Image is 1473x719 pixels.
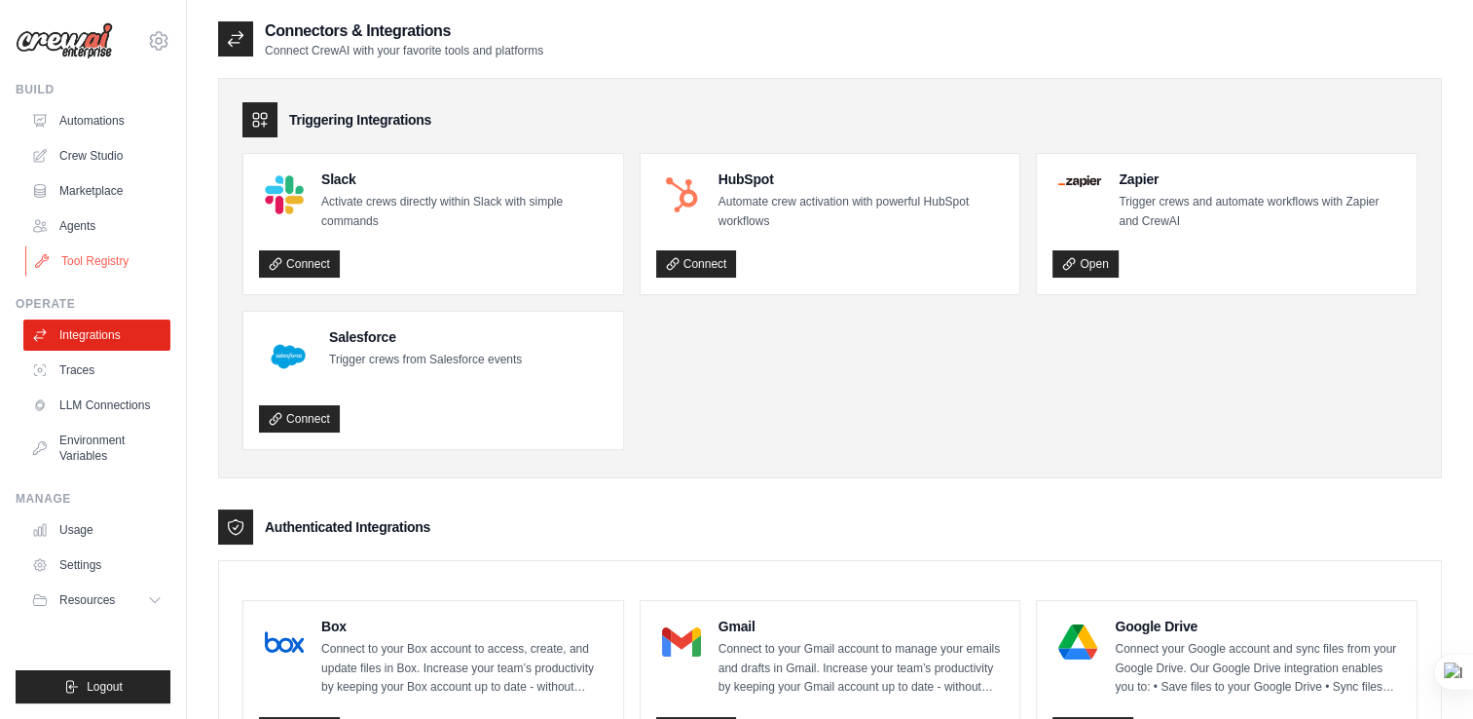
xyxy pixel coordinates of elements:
[1058,623,1097,662] img: Google Drive Logo
[662,623,701,662] img: Gmail Logo
[265,43,543,58] p: Connect CrewAI with your favorite tools and platforms
[23,514,170,546] a: Usage
[321,617,608,636] h4: Box
[662,175,701,214] img: HubSpot Logo
[16,82,170,97] div: Build
[23,210,170,242] a: Agents
[23,355,170,386] a: Traces
[23,140,170,171] a: Crew Studio
[718,193,1005,231] p: Automate crew activation with powerful HubSpot workflows
[656,250,737,278] a: Connect
[321,640,608,698] p: Connect to your Box account to access, create, and update files in Box. Increase your team’s prod...
[1052,250,1118,278] a: Open
[1119,193,1401,231] p: Trigger crews and automate workflows with Zapier and CrewAI
[321,170,608,189] h4: Slack
[718,640,1005,698] p: Connect to your Gmail account to manage your emails and drafts in Gmail. Increase your team’s pro...
[265,175,304,214] img: Slack Logo
[718,617,1005,636] h4: Gmail
[259,405,340,433] a: Connect
[329,351,522,370] p: Trigger crews from Salesforce events
[1119,170,1401,189] h4: Zapier
[265,623,304,662] img: Box Logo
[16,296,170,312] div: Operate
[289,110,431,130] h3: Triggering Integrations
[265,517,430,537] h3: Authenticated Integrations
[87,679,123,695] span: Logout
[1115,640,1401,698] p: Connect your Google account and sync files from your Google Drive. Our Google Drive integration e...
[59,592,115,608] span: Resources
[1058,175,1101,187] img: Zapier Logo
[23,175,170,207] a: Marketplace
[23,320,170,351] a: Integrations
[23,585,170,616] button: Resources
[1115,617,1401,636] h4: Google Drive
[321,193,608,231] p: Activate crews directly within Slack with simple commands
[25,246,172,277] a: Tool Registry
[265,19,543,43] h2: Connectors & Integrations
[16,22,113,59] img: Logo
[259,250,340,278] a: Connect
[16,670,170,703] button: Logout
[329,327,522,347] h4: Salesforce
[23,105,170,136] a: Automations
[23,390,170,421] a: LLM Connections
[16,491,170,507] div: Manage
[718,170,1005,189] h4: HubSpot
[23,425,170,472] a: Environment Variables
[265,333,312,380] img: Salesforce Logo
[23,549,170,581] a: Settings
